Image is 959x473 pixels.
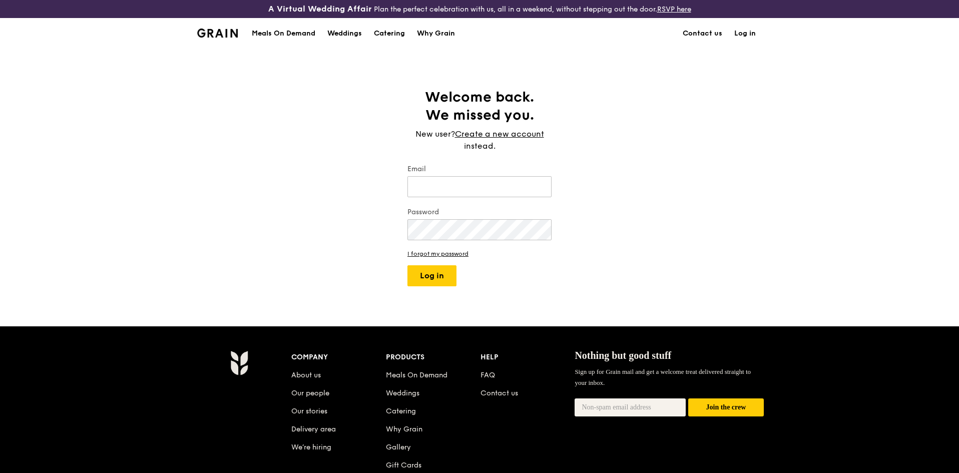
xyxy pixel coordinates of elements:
[728,19,762,49] a: Log in
[291,350,386,364] div: Company
[481,371,495,379] a: FAQ
[575,398,686,416] input: Non-spam email address
[368,19,411,49] a: Catering
[291,371,321,379] a: About us
[407,164,552,174] label: Email
[197,18,238,48] a: GrainGrain
[411,19,461,49] a: Why Grain
[481,389,518,397] a: Contact us
[407,207,552,217] label: Password
[386,350,481,364] div: Products
[407,250,552,257] a: I forgot my password
[386,461,421,469] a: Gift Cards
[386,443,411,451] a: Gallery
[386,425,422,433] a: Why Grain
[230,350,248,375] img: Grain
[191,4,768,14] div: Plan the perfect celebration with us, all in a weekend, without stepping out the door.
[252,19,315,49] div: Meals On Demand
[481,350,575,364] div: Help
[657,5,691,14] a: RSVP here
[291,425,336,433] a: Delivery area
[677,19,728,49] a: Contact us
[407,265,456,286] button: Log in
[291,389,329,397] a: Our people
[688,398,764,417] button: Join the crew
[417,19,455,49] div: Why Grain
[327,19,362,49] div: Weddings
[386,389,419,397] a: Weddings
[464,141,496,151] span: instead.
[268,4,372,14] h3: A Virtual Wedding Affair
[291,443,331,451] a: We’re hiring
[407,88,552,124] h1: Welcome back. We missed you.
[386,371,447,379] a: Meals On Demand
[386,407,416,415] a: Catering
[197,29,238,38] img: Grain
[455,128,544,140] a: Create a new account
[291,407,327,415] a: Our stories
[374,19,405,49] div: Catering
[321,19,368,49] a: Weddings
[415,129,455,139] span: New user?
[575,350,671,361] span: Nothing but good stuff
[575,368,751,386] span: Sign up for Grain mail and get a welcome treat delivered straight to your inbox.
